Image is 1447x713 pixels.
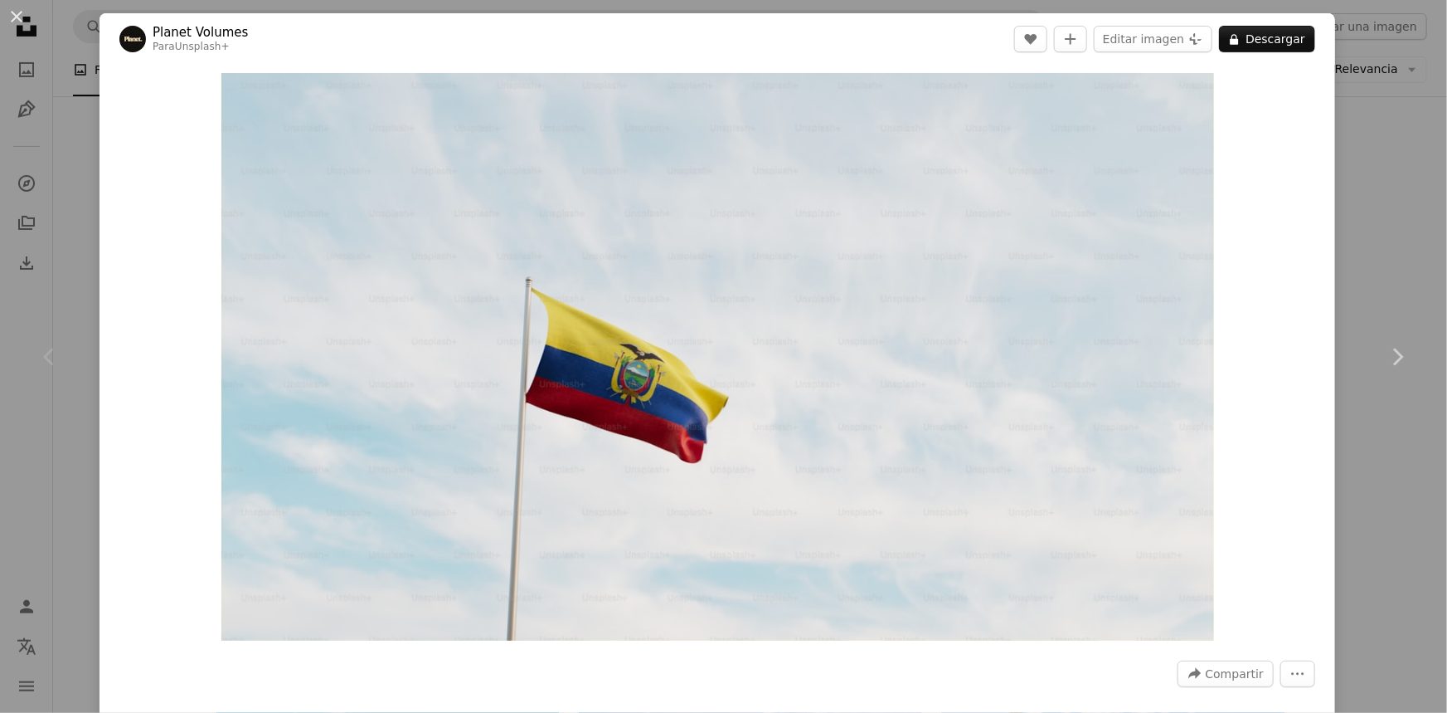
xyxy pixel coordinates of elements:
button: Ampliar en esta imagen [221,73,1214,641]
img: Una bandera ondeando en el viento en un día nublado [221,73,1214,641]
button: Me gusta [1014,26,1047,52]
a: Planet Volumes [153,24,248,41]
a: Unsplash+ [175,41,230,52]
img: Ve al perfil de Planet Volumes [119,26,146,52]
button: Más acciones [1280,661,1315,687]
button: Descargar [1219,26,1315,52]
span: Compartir [1206,662,1264,686]
button: Editar imagen [1094,26,1212,52]
button: Añade a la colección [1054,26,1087,52]
button: Compartir esta imagen [1178,661,1274,687]
a: Siguiente [1347,277,1447,437]
div: Para [153,41,248,54]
